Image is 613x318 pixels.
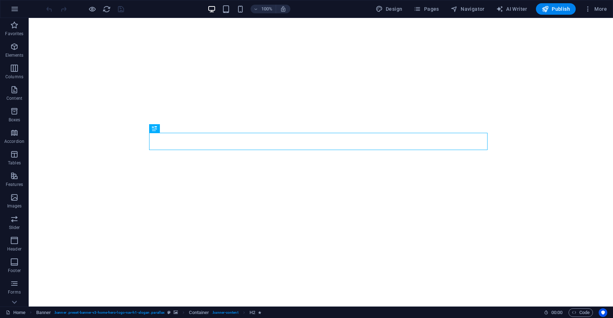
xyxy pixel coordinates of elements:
[102,5,111,13] button: reload
[4,139,24,144] p: Accordion
[411,3,442,15] button: Pages
[88,5,96,13] button: Click here to leave preview mode and continue editing
[6,308,25,317] a: Click to cancel selection. Double-click to open Pages
[189,308,209,317] span: Click to select. Double-click to edit
[551,308,562,317] span: 00 00
[584,5,607,13] span: More
[572,308,590,317] span: Code
[373,3,405,15] div: Design (Ctrl+Alt+Y)
[569,308,593,317] button: Code
[451,5,485,13] span: Navigator
[5,74,23,80] p: Columns
[373,3,405,15] button: Design
[414,5,439,13] span: Pages
[36,308,51,317] span: Click to select. Double-click to edit
[261,5,273,13] h6: 100%
[103,5,111,13] i: Reload page
[8,268,21,273] p: Footer
[599,308,607,317] button: Usercentrics
[542,5,570,13] span: Publish
[556,310,557,315] span: :
[212,308,238,317] span: . banner-content
[581,3,610,15] button: More
[8,289,21,295] p: Forms
[6,95,22,101] p: Content
[493,3,530,15] button: AI Writer
[251,5,276,13] button: 100%
[376,5,403,13] span: Design
[174,310,178,314] i: This element contains a background
[280,6,286,12] i: On resize automatically adjust zoom level to fit chosen device.
[7,203,22,209] p: Images
[8,160,21,166] p: Tables
[9,117,20,123] p: Boxes
[250,308,255,317] span: Click to select. Double-click to edit
[36,308,262,317] nav: breadcrumb
[54,308,165,317] span: . banner .preset-banner-v3-home-hero-logo-nav-h1-slogan .parallax
[6,182,23,187] p: Features
[448,3,488,15] button: Navigator
[5,31,23,37] p: Favorites
[496,5,527,13] span: AI Writer
[167,310,171,314] i: This element is a customizable preset
[544,308,563,317] h6: Session time
[536,3,576,15] button: Publish
[7,246,22,252] p: Header
[9,225,20,230] p: Slider
[5,52,24,58] p: Elements
[258,310,261,314] i: Element contains an animation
